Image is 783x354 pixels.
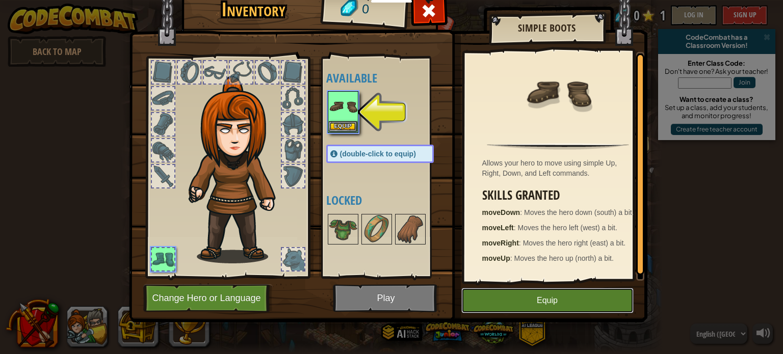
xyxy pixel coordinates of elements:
[340,150,416,158] span: (double-click to equip)
[143,284,273,312] button: Change Hero or Language
[482,224,514,232] strong: moveLeft
[396,215,425,243] img: portrait.png
[510,254,514,262] span: :
[514,224,518,232] span: :
[329,215,357,243] img: portrait.png
[523,239,626,247] span: Moves the hero right (east) a bit.
[499,22,595,34] h2: Simple Boots
[482,158,639,178] div: Allows your hero to move using simple Up, Right, Down, and Left commands.
[520,208,524,216] span: :
[524,208,634,216] span: Moves the hero down (south) a bit.
[329,92,357,121] img: portrait.png
[482,208,520,216] strong: moveDown
[514,254,614,262] span: Moves the hero up (north) a bit.
[326,194,454,207] h4: Locked
[482,188,639,202] h3: Skills Granted
[525,60,591,126] img: portrait.png
[482,239,519,247] strong: moveRight
[362,215,391,243] img: portrait.png
[487,143,629,150] img: hr.png
[329,121,357,132] button: Equip
[482,254,510,262] strong: moveUp
[519,239,523,247] span: :
[326,71,454,85] h4: Available
[518,224,617,232] span: Moves the hero left (west) a bit.
[184,76,294,263] img: hair_f2.png
[461,288,634,313] button: Equip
